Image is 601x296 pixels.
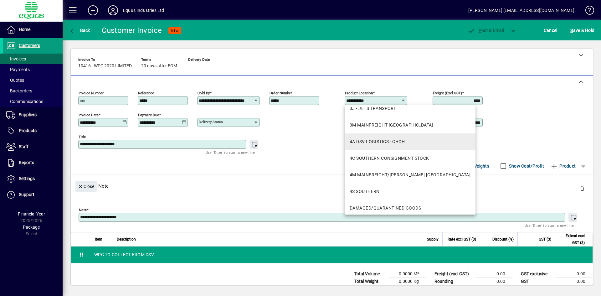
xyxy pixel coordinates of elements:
span: Back [69,28,90,33]
button: Delete [575,181,590,196]
div: 3J - JETS TRANSPORT [350,105,396,112]
span: Close [78,181,94,192]
mat-label: Product location [345,91,373,95]
span: Cancel [544,25,557,35]
a: Home [3,22,63,38]
td: 0.0000 Kg [389,278,426,285]
td: Total Weight [351,278,389,285]
mat-label: Invoice number [79,91,104,95]
span: Backorders [6,88,32,93]
mat-label: Note [79,208,87,212]
label: Show Cost/Profit [508,163,544,169]
span: Supply [427,236,439,243]
div: 3M MAINFREIGHT [GEOGRAPHIC_DATA] [350,122,433,128]
span: Extend excl GST ($) [559,232,585,246]
a: Staff [3,139,63,155]
mat-option: 4M MAINFREIGHT/OWENS CHRISTCHURCH [345,167,475,183]
label: Show Line Volumes/Weights [431,163,489,169]
div: 4M MAINFREIGHT/[PERSON_NAME] [GEOGRAPHIC_DATA] [350,172,470,178]
app-page-header-button: Back [63,25,97,36]
td: Freight (excl GST) [431,270,475,278]
span: Invoices [6,56,26,61]
button: Product [547,160,579,172]
a: Products [3,123,63,139]
app-page-header-button: Close [74,183,98,189]
div: Note [71,174,593,197]
button: Save & Hold [569,25,596,36]
a: Payments [3,64,63,75]
span: Reports [19,160,34,165]
mat-label: Order number [270,91,292,95]
mat-option: 3M MAINFREIGHT WELLINGTON [345,117,475,133]
div: Customer Invoice [102,25,162,35]
span: Product [550,161,576,171]
span: ave & Hold [570,25,594,35]
div: [PERSON_NAME] [EMAIL_ADDRESS][DOMAIN_NAME] [468,5,574,15]
span: Payments [6,67,30,72]
div: 4C SOUTHERN CONSIGNMENT STOCK [350,155,429,162]
span: Support [19,192,34,197]
td: 0.00 [475,278,513,285]
mat-option: 3J - JETS TRANSPORT [345,100,475,117]
mat-label: Delivery status [199,120,223,124]
div: Equus Industries Ltd [123,5,164,15]
td: Total Volume [351,270,389,278]
a: Reports [3,155,63,171]
span: S [570,28,573,33]
div: DAMAGED/QUARANTINED GOODS [350,205,421,211]
td: 0.00 [555,270,593,278]
td: GST [518,278,555,285]
span: Financial Year [18,211,45,216]
span: Quotes [6,78,24,83]
mat-label: Sold by [198,91,210,95]
div: WPC TO COLLECT FROM DSV [91,247,593,263]
span: Products [19,128,37,133]
button: Add [83,5,103,16]
span: NEW [171,29,179,33]
mat-option: 4S SOUTHERN [345,183,475,200]
button: Back [68,25,92,36]
span: 20 days after EOM [141,64,177,69]
mat-hint: Use 'Enter' to start a new line [525,222,574,229]
mat-label: Payment due [138,113,159,117]
a: Settings [3,171,63,187]
span: Discount (%) [492,236,514,243]
a: Communications [3,96,63,107]
mat-label: Freight (excl GST) [433,91,462,95]
mat-hint: Use 'Enter' to start a new line [206,149,255,156]
td: 0.00 [475,270,513,278]
span: Customers [19,43,40,48]
button: Cancel [542,25,559,36]
span: Description [117,236,136,243]
mat-option: DAMAGED/QUARANTINED GOODS [345,200,475,216]
span: P [479,28,481,33]
button: Close [75,181,97,192]
app-page-header-button: Delete [575,185,590,191]
div: 4A DSV LOGISTICS - CHCH [350,138,405,145]
span: Rate excl GST ($) [448,236,476,243]
span: Package [23,225,40,230]
button: Profile [103,5,123,16]
td: 0.0000 M³ [389,270,426,278]
span: Staff [19,144,28,149]
td: 0.00 [555,278,593,285]
span: Suppliers [19,112,37,117]
mat-label: Title [79,135,86,139]
mat-label: Invoice date [79,113,99,117]
a: Quotes [3,75,63,86]
span: Communications [6,99,43,104]
div: 4S SOUTHERN [350,188,380,195]
mat-label: Reference [138,91,154,95]
mat-option: 4A DSV LOGISTICS - CHCH [345,133,475,150]
a: Knowledge Base [581,1,593,22]
a: Backorders [3,86,63,96]
button: Post & Email [465,25,507,36]
td: Rounding [431,278,475,285]
span: Home [19,27,30,32]
a: Suppliers [3,107,63,123]
span: GST ($) [539,236,551,243]
a: Invoices [3,54,63,64]
span: Item [95,236,102,243]
td: GST exclusive [518,270,555,278]
span: 10416 - WPC 2020 LIMITED [78,64,132,69]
